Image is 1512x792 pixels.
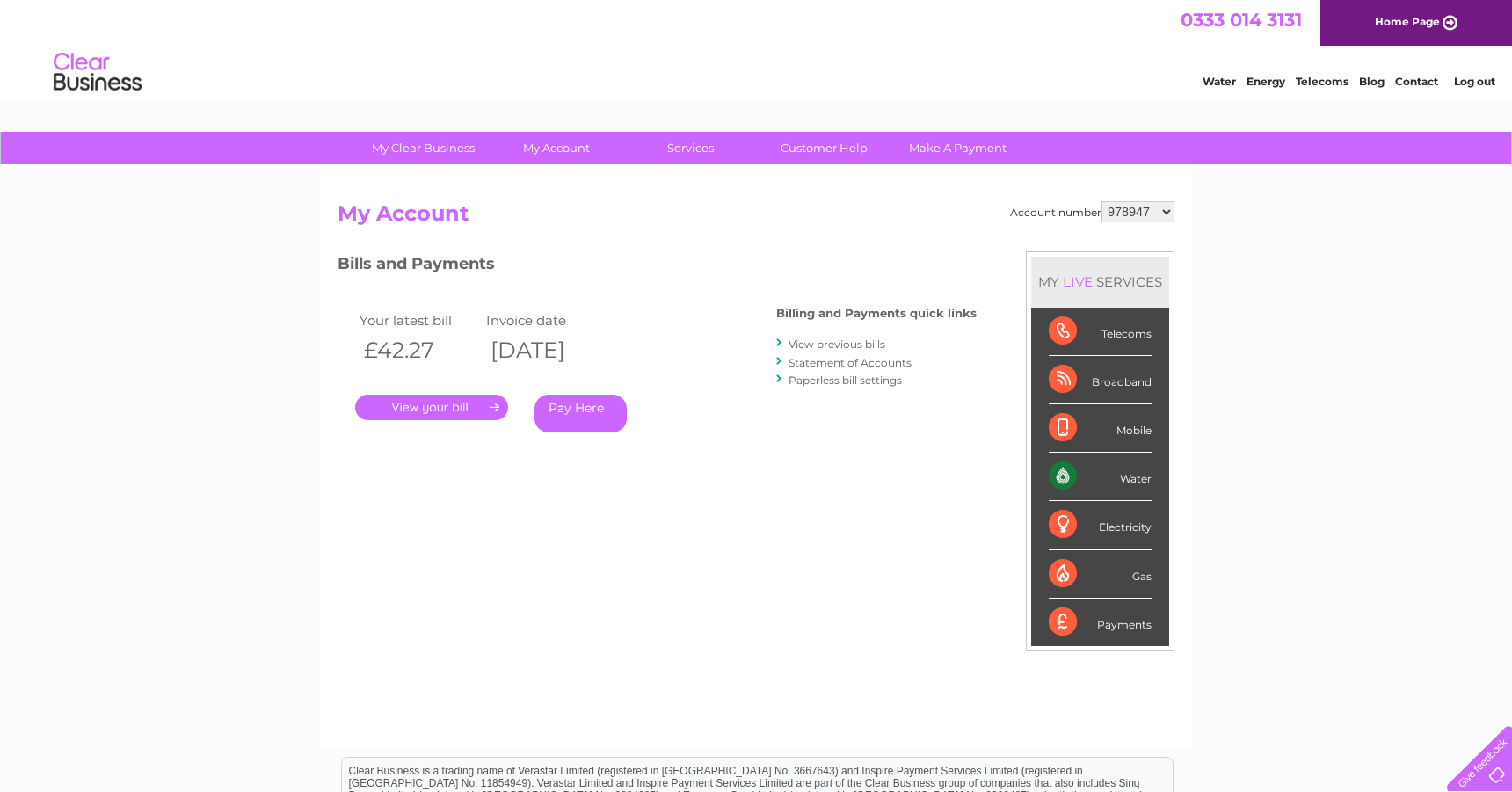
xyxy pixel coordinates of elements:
[1049,404,1152,453] div: Mobile
[1031,257,1169,307] div: MY SERVICES
[1203,75,1236,88] a: Water
[482,332,608,368] th: [DATE]
[482,309,608,332] td: Invoice date
[1059,273,1096,290] div: LIVE
[776,307,977,320] h4: Billing and Payments quick links
[338,251,977,282] h3: Bills and Payments
[789,374,902,387] a: Paperless bill settings
[484,132,629,164] a: My Account
[355,309,482,332] td: Your latest bill
[1010,201,1174,222] div: Account number
[789,356,912,369] a: Statement of Accounts
[1454,75,1495,88] a: Log out
[752,132,897,164] a: Customer Help
[618,132,763,164] a: Services
[1181,9,1302,31] a: 0333 014 3131
[789,338,885,351] a: View previous bills
[53,46,142,99] img: logo.png
[1247,75,1285,88] a: Energy
[342,10,1173,85] div: Clear Business is a trading name of Verastar Limited (registered in [GEOGRAPHIC_DATA] No. 3667643...
[338,201,1174,235] h2: My Account
[1395,75,1438,88] a: Contact
[355,332,482,368] th: £42.27
[1359,75,1385,88] a: Blog
[885,132,1030,164] a: Make A Payment
[355,395,508,420] a: .
[351,132,496,164] a: My Clear Business
[1049,501,1152,549] div: Electricity
[1049,599,1152,646] div: Payments
[1049,356,1152,404] div: Broadband
[1049,550,1152,599] div: Gas
[534,395,627,432] a: Pay Here
[1296,75,1348,88] a: Telecoms
[1049,308,1152,356] div: Telecoms
[1049,453,1152,501] div: Water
